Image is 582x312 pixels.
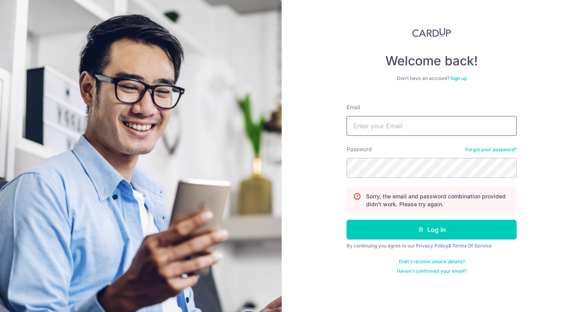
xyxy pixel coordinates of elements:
button: Log in [347,220,517,240]
label: Password [347,145,372,153]
a: Didn't receive unlock details? [399,259,465,265]
a: Haven't confirmed your email? [397,268,466,274]
img: CardUp Logo [412,28,451,37]
a: Sign up [450,75,467,81]
input: Enter your Email [347,116,517,136]
label: Email [347,103,360,111]
p: Sorry, the email and password combination provided didn't work. Please try again. [366,192,510,208]
a: Privacy Policy [416,243,448,249]
a: Terms Of Service [452,243,492,249]
div: By continuing you agree to our & [347,243,517,249]
div: Don’t have an account? [347,75,517,82]
a: Forgot your password? [465,146,517,153]
h4: Welcome back! [347,53,517,69]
